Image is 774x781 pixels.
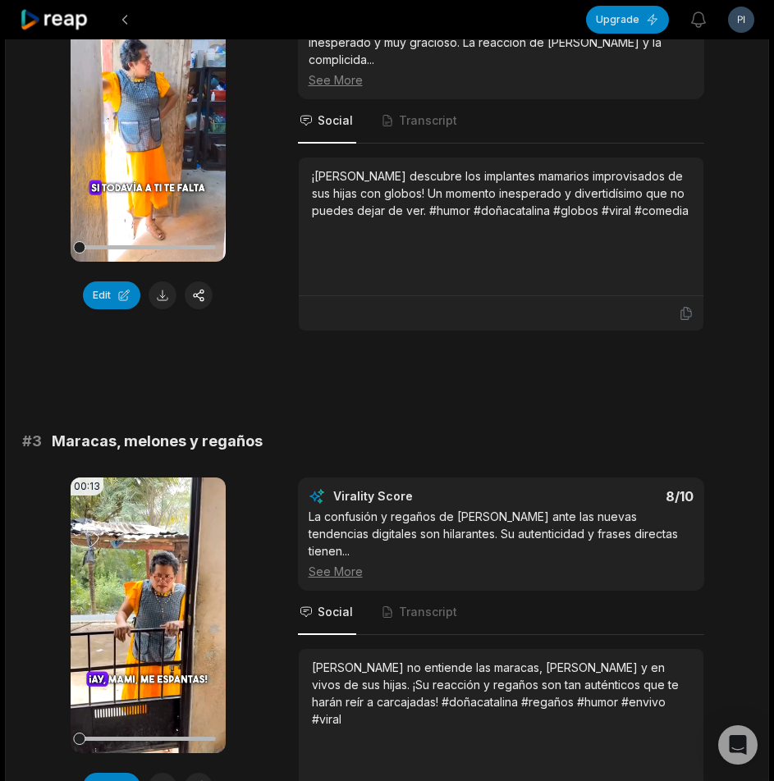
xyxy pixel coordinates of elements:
button: Upgrade [586,6,669,34]
span: Maracas, melones y regaños [52,430,263,453]
span: Transcript [399,112,457,129]
span: Social [318,112,353,129]
div: Virality Score [333,488,510,505]
span: Social [318,604,353,620]
div: La confusión y regaños de [PERSON_NAME] ante las nuevas tendencias digitales son hilarantes. Su a... [309,508,694,580]
div: 8 /10 [517,488,694,505]
button: Edit [83,281,140,309]
div: Open Intercom Messenger [718,725,758,765]
div: ¡[PERSON_NAME] descubre los implantes mamarios improvisados de sus hijas con globos! Un momento i... [312,167,690,219]
span: # 3 [22,430,42,453]
nav: Tabs [298,99,704,144]
div: [PERSON_NAME] no entiende las maracas, [PERSON_NAME] y en vivos de sus hijas. ¡Su reacción y rega... [312,659,690,728]
span: Transcript [399,604,457,620]
div: See More [309,71,694,89]
div: El descubrimiento de los 'implantes' con globos es un momento inesperado y muy gracioso. La reacc... [309,16,694,89]
div: See More [309,563,694,580]
nav: Tabs [298,591,704,635]
video: Your browser does not support mp4 format. [71,477,226,753]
